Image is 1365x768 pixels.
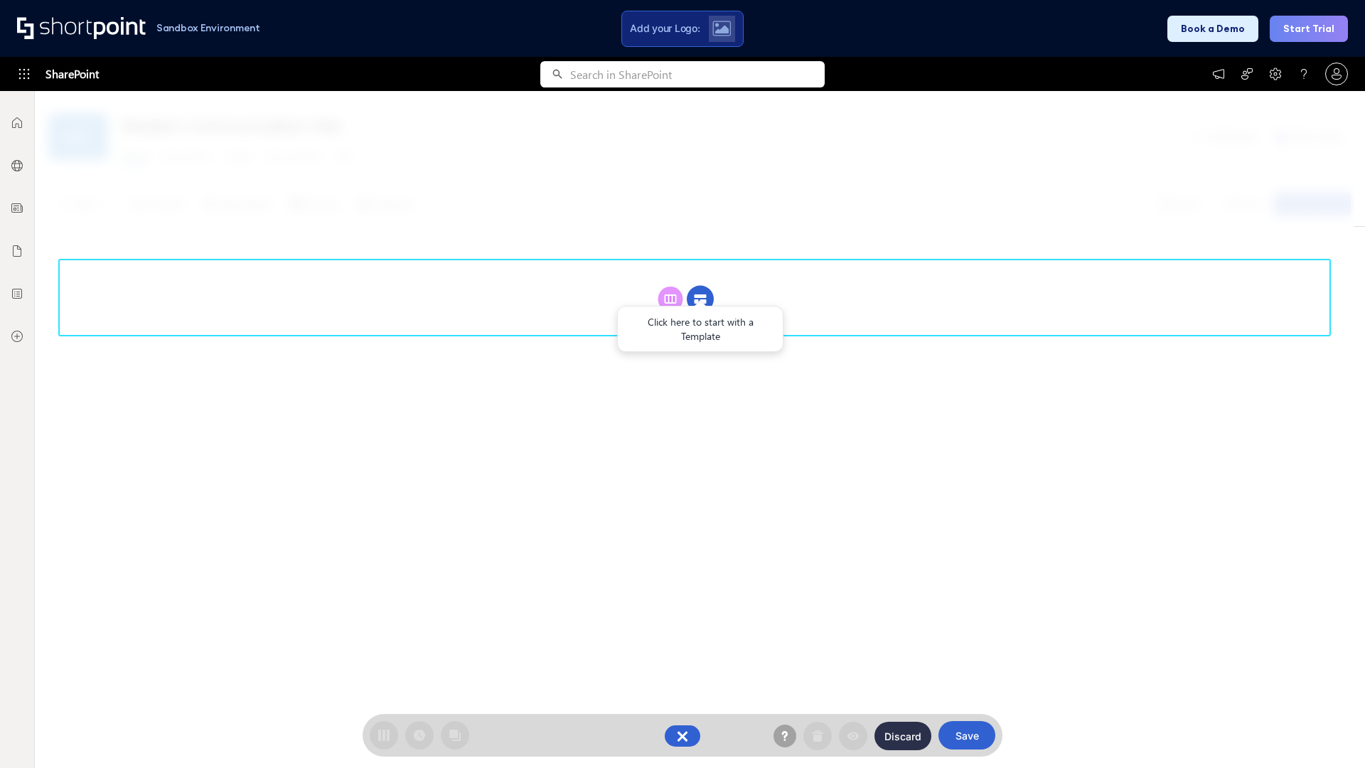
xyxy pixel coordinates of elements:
[1294,700,1365,768] iframe: Chat Widget
[156,24,260,32] h1: Sandbox Environment
[45,57,99,91] span: SharePoint
[1270,16,1348,42] button: Start Trial
[874,722,931,750] button: Discard
[1167,16,1258,42] button: Book a Demo
[712,21,731,36] img: Upload logo
[630,22,700,35] span: Add your Logo:
[570,61,825,87] input: Search in SharePoint
[938,721,995,750] button: Save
